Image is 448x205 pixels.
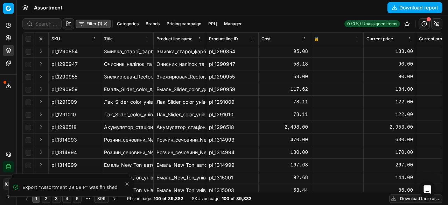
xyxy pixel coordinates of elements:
button: 4 [62,194,71,203]
div: Знежирювач_Rector_універсальний_300_мл [104,73,150,80]
button: 399 [94,194,109,203]
div: Розчин_сечовини_New_Formula_5_л [104,149,150,156]
span: PLs on page : [127,196,152,201]
div: 133.00 [366,48,413,55]
div: 267.00 [366,162,413,169]
span: Unassigned items [362,21,397,27]
div: 167.63 [261,162,308,169]
div: Розчин_сечовини_New_Formula_20_л [104,136,150,143]
strong: 39,882 [236,196,252,201]
button: Expand [37,135,45,144]
button: РРЦ [205,20,220,28]
span: КM [3,179,14,189]
div: Лак_Slider_color_універсальний_безбарвний_глянцевий_400_мл [104,98,150,105]
div: Змивка_старої_фарби_Piton_400_мл [156,48,203,55]
div: pl_1296518 [209,124,255,131]
button: Expand [37,72,45,81]
div: Лак_Slider_color_універсальний_безбарвний_матовий_400_мл [156,111,203,118]
span: Product line ID [209,36,238,42]
div: pl_1315001 [209,174,255,181]
span: pl_1290854 [51,48,78,55]
div: Акумулятор_стаціонарний_Genesis_NP24-12_AGM_24Ah_Ев_(-/+)_клема_під_болт_166х175х125_мм_ [104,124,150,131]
div: pl_1314993 [209,136,255,143]
div: pl_1290854 [209,48,255,55]
div: Лак_Slider_color_універсальний_безбарвний_матовий_400_мл [104,111,150,118]
button: Expand [37,123,45,131]
span: Cost [261,36,271,42]
div: 630.00 [366,136,413,143]
div: Очисник_наліпок_та_клею_Rector_200_мл [156,61,203,68]
button: Expand [37,148,45,156]
div: 78.11 [261,111,308,118]
strong: 39,882 [168,196,183,201]
button: Close toast [123,180,131,188]
button: Pricing campaign [164,20,204,28]
button: Go to next page [110,194,119,203]
div: Знежирювач_Rector_універсальний_300_мл [156,73,203,80]
button: Expand [37,85,45,93]
button: Filter (1) [76,20,111,28]
button: КM [3,178,14,190]
span: pl_1290955 [51,73,77,80]
div: 170.00 [366,149,413,156]
strong: of [231,196,235,201]
button: Expand [37,173,45,182]
button: Manager [221,20,245,28]
div: Емаль_Slider_color_для_кераміки_та_емалевих_покриттів_біла_400_мл [104,86,150,93]
div: 2,498.00 [261,124,308,131]
button: Expand all [37,35,45,43]
div: 58.00 [261,73,308,80]
button: Brands [143,20,162,28]
div: pl_1314999 [209,162,255,169]
div: Емаль_New_Ton_універсальна_9010_білий_мат_150_мл [156,187,203,194]
nav: breadcrumb [34,4,62,11]
div: 130.00 [261,149,308,156]
div: Емаль_New_Ton_авто_165_корида_400_мл [156,162,203,169]
span: Current price [366,36,393,42]
span: Product line name [156,36,192,42]
div: 58.18 [261,61,308,68]
strong: of [162,196,167,201]
div: pl_1290959 [209,86,255,93]
button: Expand [37,97,45,106]
div: pl_1315003 [209,187,255,194]
span: pl_1291010 [51,111,76,118]
div: 470.00 [261,136,308,143]
div: 90.00 [366,61,413,68]
div: 78.11 [261,98,308,105]
div: pl_1290955 [209,73,255,80]
span: pl_1290947 [51,61,78,68]
div: 122.00 [366,111,413,118]
div: Емаль_New_Ton_універсальна_7046_сірий_мат_400_мл [104,174,150,181]
div: pl_1291009 [209,98,255,105]
div: 2,953.00 [366,124,413,131]
button: 2 [42,194,50,203]
input: Search by SKU or title [35,20,57,27]
button: Download table as... [389,194,442,203]
div: pl_1291010 [209,111,255,118]
nav: pagination [22,194,119,204]
span: pl_1290959 [51,86,78,93]
div: Акумулятор_стаціонарний_Genesis_NP24-12_AGM_24Ah_Ев_(-/+)_клема_під_болт_166х175х125_мм_ [156,124,203,131]
div: Емаль_Slider_color_для_кераміки_та_емалевих_покриттів_біла_400_мл [156,86,203,93]
span: pl_1314999 [51,162,77,169]
div: Export "Assortment 29.08 Р" was finished [22,184,124,191]
span: pl_1296518 [51,124,77,131]
div: Розчин_сечовини_New_Formula_5_л [156,149,203,156]
button: 3 [52,194,61,203]
div: pl_1314994 [209,149,255,156]
button: Expand [37,60,45,68]
button: Download report [387,2,442,13]
span: SKUs on page : [192,196,220,201]
button: 5 [73,194,82,203]
button: 1 [32,194,40,203]
span: pl_1291009 [51,98,77,105]
button: Expand [37,47,45,55]
div: 86.00 [366,187,413,194]
div: Очисник_наліпок_та_клею_Rector_200_мл [104,61,150,68]
button: Expand [37,160,45,169]
div: 90.00 [366,73,413,80]
div: 95.08 [261,48,308,55]
div: 184.00 [366,86,413,93]
div: 144.00 [366,174,413,181]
